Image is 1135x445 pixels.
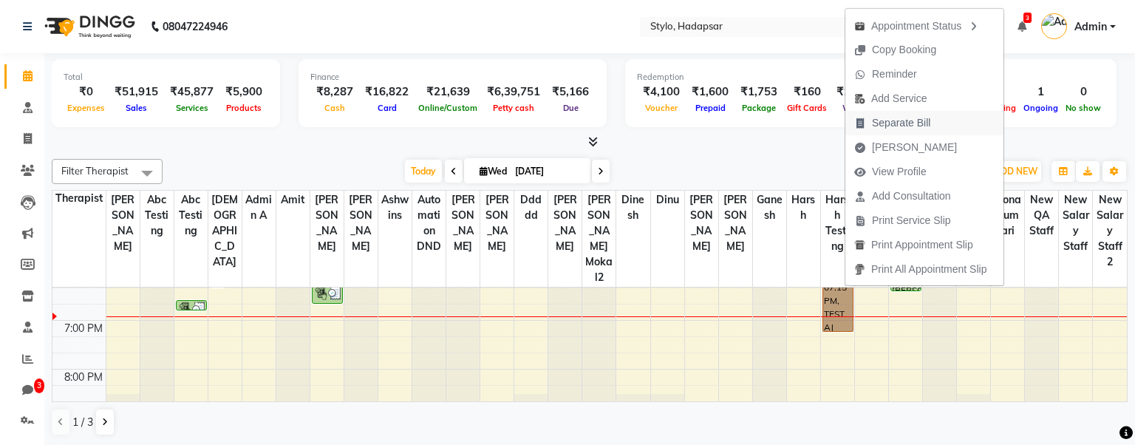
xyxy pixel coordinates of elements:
span: New QA Staff [1025,191,1058,240]
span: [PERSON_NAME] Mokal2 [582,191,616,287]
div: 1 [1020,84,1062,101]
span: dinu [651,191,684,209]
a: 3 [4,378,40,403]
span: Prepaid [692,103,729,113]
span: Wallet [839,103,871,113]
b: 08047224946 [163,6,228,47]
div: ₹45,877 [164,84,219,101]
span: Products [222,103,265,113]
div: Redemption [637,71,879,84]
span: harsh [787,191,820,225]
span: [PERSON_NAME] [344,191,378,256]
div: ₹8,287 [310,84,359,101]
span: View Profile [872,164,927,180]
div: ₹1,802 [831,84,879,101]
input: 2025-09-03 [511,160,584,183]
span: Cash [321,103,349,113]
span: 3 [34,378,44,393]
div: ₹16,822 [359,84,415,101]
span: harsh testing [821,191,854,256]
span: Add Consultation [872,188,951,204]
span: Copy Booking [872,42,936,58]
span: [PERSON_NAME] [446,191,480,256]
span: Online/Custom [415,103,481,113]
span: Ganesh [753,191,786,225]
span: Ongoing [1020,103,1062,113]
div: 0 [1062,84,1105,101]
button: ADD NEW [990,161,1041,182]
span: Voucher [641,103,681,113]
a: 3 [1018,20,1026,33]
div: Testing Point 20, TK53, 06:35 PM-06:45 PM, Richfeel Massage & Scrub (₹7005) [177,301,206,310]
div: Total [64,71,268,84]
span: Admin A [242,191,276,225]
span: Card [374,103,401,113]
span: New Salary Staff [1059,191,1092,256]
div: Appointment Status [845,13,1003,38]
div: ₹1,753 [734,84,783,101]
span: [PERSON_NAME] [719,191,752,256]
div: Testing Point 20, TK51, 06:15 PM-06:40 PM, ABCD Facial (₹599) [313,285,342,303]
span: Gift Cards [783,103,831,113]
span: [PERSON_NAME] [685,191,718,256]
span: Today [405,160,442,183]
span: ashwins [378,191,412,225]
span: ADD NEW [994,166,1037,177]
span: MonaKumari [991,191,1024,240]
span: Amit [276,191,310,209]
span: Reminder [872,67,917,82]
span: Filter Therapist [61,165,129,177]
span: Print Service Slip [872,213,951,228]
div: ₹160 [783,84,831,101]
span: [DEMOGRAPHIC_DATA] [208,191,242,271]
span: [PERSON_NAME] [548,191,582,256]
div: Appointment [921,71,1105,84]
img: add-service.png [854,93,865,104]
span: Package [738,103,780,113]
span: Print All Appointment Slip [871,262,986,277]
span: Due [559,103,582,113]
div: 8:00 PM [61,370,106,385]
div: ₹0 [64,84,109,101]
span: Add Service [871,91,927,106]
span: Print Appointment Slip [871,237,973,253]
div: ₹5,166 [546,84,595,101]
div: ₹51,915 [109,84,164,101]
span: Automation DND [412,191,446,256]
span: Abc testing [174,191,208,240]
span: Petty cash [489,103,538,113]
span: No show [1062,103,1105,113]
span: ddddd [514,191,548,225]
div: ₹4,100 [637,84,686,101]
span: 3 [1023,13,1032,23]
span: 1 / 3 [72,415,93,430]
img: Admin [1041,13,1067,39]
span: dinesh [616,191,650,225]
div: ₹1,600 [686,84,734,101]
span: Expenses [64,103,109,113]
span: Separate Bill [872,115,930,131]
span: Wed [476,166,511,177]
span: Sales [122,103,151,113]
img: printall.png [854,264,865,275]
span: Admin [1074,19,1107,35]
div: ₹21,639 [415,84,481,101]
img: printapt.png [854,240,865,251]
span: abc testing [140,191,174,240]
div: 7:00 PM [61,321,106,336]
span: [PERSON_NAME] [872,140,957,155]
div: Therapist [52,191,106,206]
span: [PERSON_NAME] [106,191,140,256]
img: logo [38,6,139,47]
img: apt_status.png [854,21,865,32]
span: [PERSON_NAME] [310,191,344,256]
span: [PERSON_NAME] [480,191,514,256]
span: Services [172,103,212,113]
span: New Salary Staff 2 [1093,191,1127,271]
div: ₹5,900 [219,84,268,101]
div: ₹6,39,751 [481,84,546,101]
div: Finance [310,71,595,84]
